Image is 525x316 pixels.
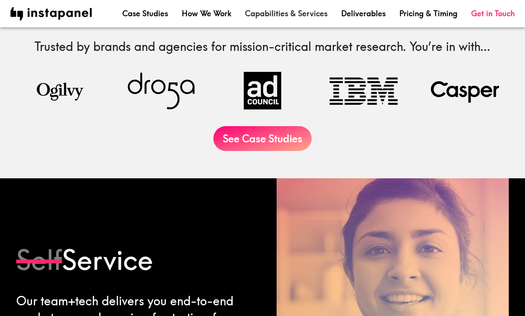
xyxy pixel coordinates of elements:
a: Capabilities & Services [245,8,327,19]
img: IBM logo [320,72,407,109]
img: Droga5 logo [118,72,205,109]
img: Casper logo [421,72,509,109]
a: Pricing & Timing [399,8,457,19]
img: instapanel [10,7,92,21]
h1: Service [16,241,242,279]
img: Ogilvy logo [16,78,104,103]
s: Self [16,242,62,277]
a: Get in Touch [471,8,515,19]
img: Ad Council logo [219,72,307,109]
a: Case Studies [122,8,168,19]
a: See Case Studies [213,126,312,151]
a: How We Work [182,8,231,19]
a: Deliverables [341,8,386,19]
h6: Trusted by brands and agencies for mission-critical market research. You’re in with... [16,38,509,55]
